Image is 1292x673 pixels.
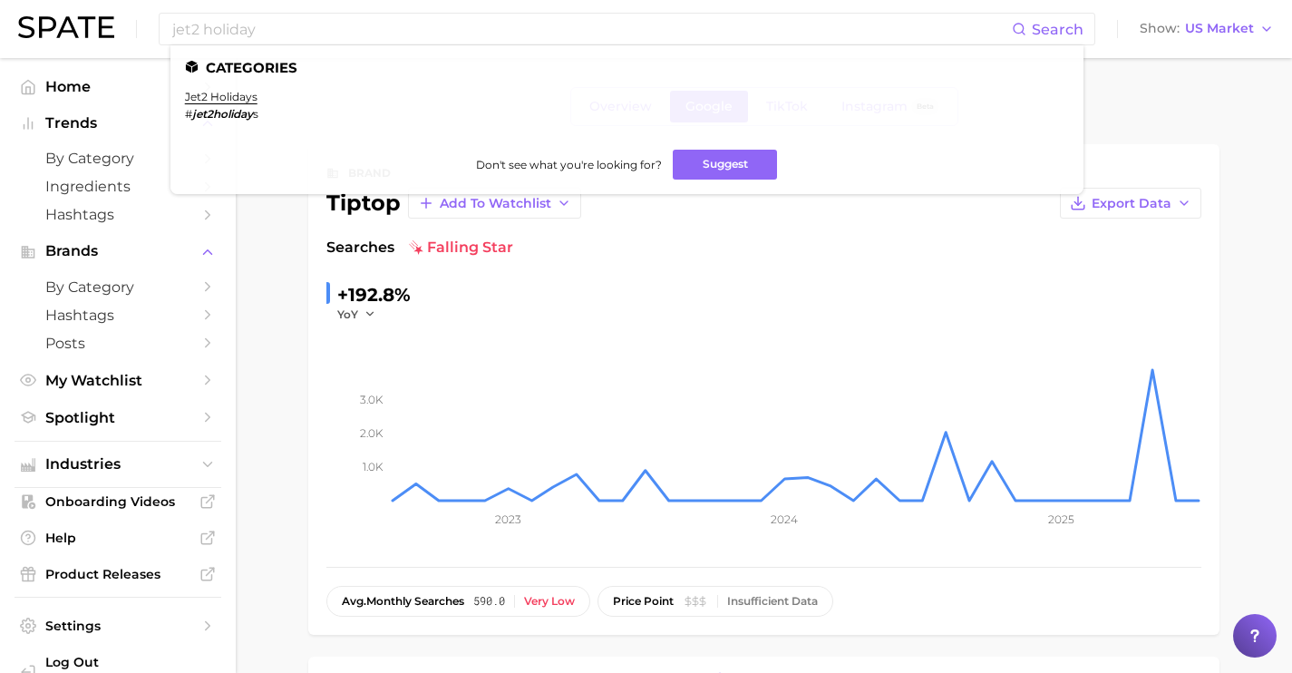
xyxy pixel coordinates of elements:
[15,404,221,432] a: Spotlight
[613,595,674,608] span: price point
[363,460,384,473] tspan: 1.0k
[15,273,221,301] a: by Category
[45,307,190,324] span: Hashtags
[45,456,190,473] span: Industries
[1140,24,1180,34] span: Show
[45,243,190,259] span: Brands
[360,426,384,440] tspan: 2.0k
[440,196,551,211] span: Add to Watchlist
[337,280,411,309] div: +192.8%
[409,237,513,258] span: falling star
[192,107,253,121] em: jet2holiday
[15,172,221,200] a: Ingredients
[15,612,221,639] a: Settings
[495,512,521,526] tspan: 2023
[45,150,190,167] span: by Category
[185,107,192,121] span: #
[15,73,221,101] a: Home
[1135,17,1278,41] button: ShowUS Market
[15,366,221,395] a: My Watchlist
[45,530,190,546] span: Help
[326,192,401,214] div: tiptop
[45,335,190,352] span: Posts
[15,200,221,229] a: Hashtags
[185,60,1069,75] li: Categories
[15,301,221,329] a: Hashtags
[18,16,114,38] img: SPATE
[771,512,798,526] tspan: 2024
[1048,512,1074,526] tspan: 2025
[185,90,257,103] a: jet2 holidays
[45,654,207,670] span: Log Out
[253,107,258,121] span: s
[15,329,221,357] a: Posts
[524,595,575,608] div: Very low
[326,586,590,617] button: avg.monthly searches590.0Very low
[342,594,366,608] abbr: average
[597,586,833,617] button: price pointInsufficient Data
[45,618,190,634] span: Settings
[45,493,190,510] span: Onboarding Videos
[15,238,221,265] button: Brands
[473,595,505,608] span: 590.0
[45,206,190,223] span: Hashtags
[408,188,581,219] button: Add to Watchlist
[15,561,221,588] a: Product Releases
[15,110,221,137] button: Trends
[170,14,1012,44] input: Search here for a brand, industry, or ingredient
[45,115,190,132] span: Trends
[15,451,221,478] button: Industries
[45,78,190,95] span: Home
[15,144,221,172] a: by Category
[1032,21,1083,38] span: Search
[673,150,777,180] button: Suggest
[727,595,818,608] div: Insufficient Data
[476,158,662,171] span: Don't see what you're looking for?
[15,524,221,551] a: Help
[15,488,221,515] a: Onboarding Videos
[342,595,464,608] span: monthly searches
[1060,188,1201,219] button: Export Data
[337,307,376,322] button: YoY
[45,409,190,426] span: Spotlight
[409,240,423,255] img: falling star
[337,307,358,322] span: YoY
[1092,196,1171,211] span: Export Data
[45,566,190,582] span: Product Releases
[360,393,384,406] tspan: 3.0k
[1185,24,1254,34] span: US Market
[45,278,190,296] span: by Category
[326,237,394,258] span: Searches
[45,178,190,195] span: Ingredients
[45,372,190,389] span: My Watchlist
